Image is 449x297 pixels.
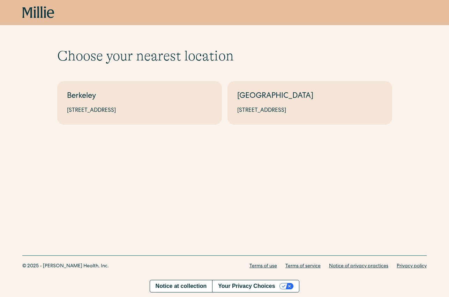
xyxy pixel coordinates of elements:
div: [GEOGRAPHIC_DATA] [237,91,382,102]
div: [STREET_ADDRESS] [67,107,212,115]
a: Privacy policy [397,263,427,270]
div: © 2025 - [PERSON_NAME] Health, Inc. [22,263,109,270]
button: Your Privacy Choices [212,280,299,292]
div: [STREET_ADDRESS] [237,107,382,115]
a: Terms of use [249,263,277,270]
a: Notice of privacy practices [329,263,388,270]
a: home [22,6,54,19]
div: Berkeley [67,91,212,102]
h1: Choose your nearest location [57,48,392,64]
a: Terms of service [285,263,321,270]
a: Notice at collection [150,280,212,292]
a: [GEOGRAPHIC_DATA][STREET_ADDRESS] [227,81,392,125]
a: Berkeley[STREET_ADDRESS] [57,81,222,125]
